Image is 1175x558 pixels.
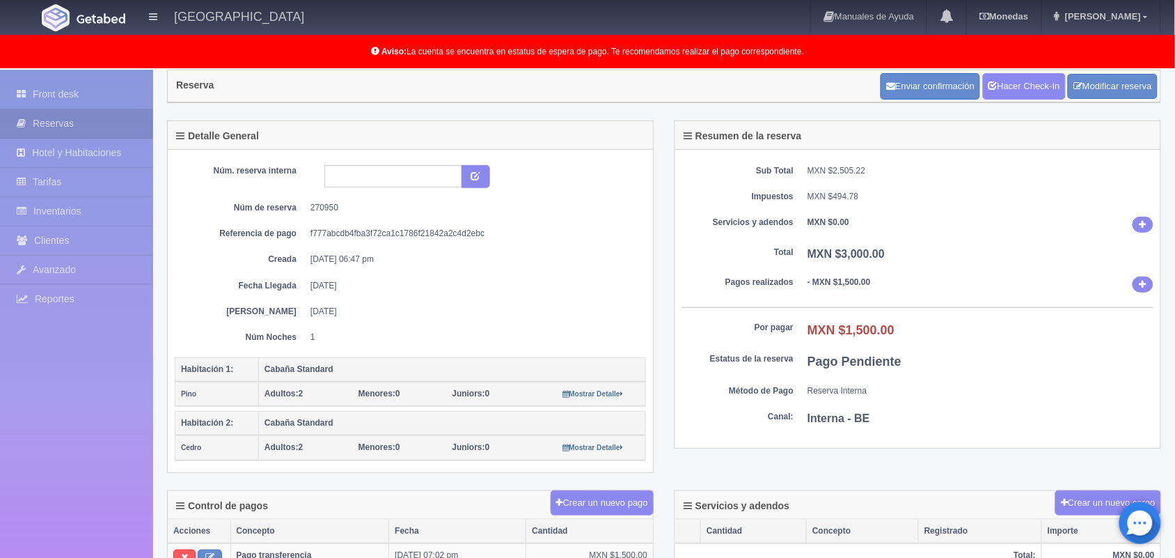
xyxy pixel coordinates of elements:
[983,73,1066,100] a: Hacer Check-In
[682,385,794,397] dt: Método de Pago
[452,442,490,452] span: 0
[682,191,794,203] dt: Impuestos
[682,277,794,288] dt: Pagos realizados
[265,389,299,398] strong: Adultos:
[358,442,395,452] strong: Menores:
[682,165,794,177] dt: Sub Total
[807,248,885,260] b: MXN $3,000.00
[807,412,870,424] b: Interna - BE
[452,389,485,398] strong: Juniors:
[310,228,636,240] dd: f777abcdb4fba3f72ca1c1786f21842a2c4d2ebc
[176,131,259,141] h4: Detalle General
[807,191,1153,203] dd: MXN $494.78
[181,390,196,398] small: Pino
[807,165,1153,177] dd: MXN $2,505.22
[682,353,794,365] dt: Estatus de la reserva
[807,217,849,227] b: MXN $0.00
[381,47,407,56] b: Aviso:
[358,389,395,398] strong: Menores:
[526,520,653,543] th: Cantidad
[181,364,233,374] b: Habitación 1:
[185,228,297,240] dt: Referencia de pago
[185,280,297,292] dt: Fecha Llegada
[185,254,297,265] dt: Creada
[181,444,201,451] small: Cedro
[1068,74,1158,100] a: Modificar reserva
[185,165,297,177] dt: Núm. reserva interna
[682,247,794,258] dt: Total
[230,520,389,543] th: Concepto
[168,520,230,543] th: Acciones
[1062,11,1141,22] span: [PERSON_NAME]
[185,332,297,343] dt: Núm Noches
[1055,490,1161,516] button: Crear un nuevo cargo
[562,444,623,451] small: Mostrar Detalle
[358,389,400,398] span: 0
[807,520,919,543] th: Concepto
[259,357,646,382] th: Cabaña Standard
[358,442,400,452] span: 0
[807,277,871,287] b: - MXN $1,500.00
[551,490,654,516] button: Crear un nuevo pago
[176,501,268,511] h4: Control de pagos
[389,520,526,543] th: Fecha
[77,13,125,24] img: Getabed
[181,418,233,428] b: Habitación 2:
[701,520,807,543] th: Cantidad
[42,4,70,31] img: Getabed
[562,390,623,398] small: Mostrar Detalle
[310,332,636,343] dd: 1
[310,254,636,265] dd: [DATE] 06:47 pm
[807,323,894,337] b: MXN $1,500.00
[807,385,1153,397] dd: Reserva Interna
[682,322,794,334] dt: Por pagar
[1042,520,1160,543] th: Importe
[265,442,299,452] strong: Adultos:
[682,217,794,228] dt: Servicios y adendos
[310,202,636,214] dd: 270950
[979,11,1028,22] b: Monedas
[682,411,794,423] dt: Canal:
[562,442,623,452] a: Mostrar Detalle
[807,355,901,369] b: Pago Pendiente
[174,7,304,24] h4: [GEOGRAPHIC_DATA]
[185,306,297,318] dt: [PERSON_NAME]
[684,131,802,141] h4: Resumen de la reserva
[265,389,303,398] span: 2
[265,442,303,452] span: 2
[562,389,623,398] a: Mostrar Detalle
[452,389,490,398] span: 0
[176,80,214,91] h4: Reserva
[919,520,1042,543] th: Registrado
[452,442,485,452] strong: Juniors:
[259,412,646,436] th: Cabaña Standard
[310,306,636,318] dd: [DATE]
[310,280,636,292] dd: [DATE]
[881,73,980,100] button: Enviar confirmación
[684,501,789,511] h4: Servicios y adendos
[185,202,297,214] dt: Núm de reserva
